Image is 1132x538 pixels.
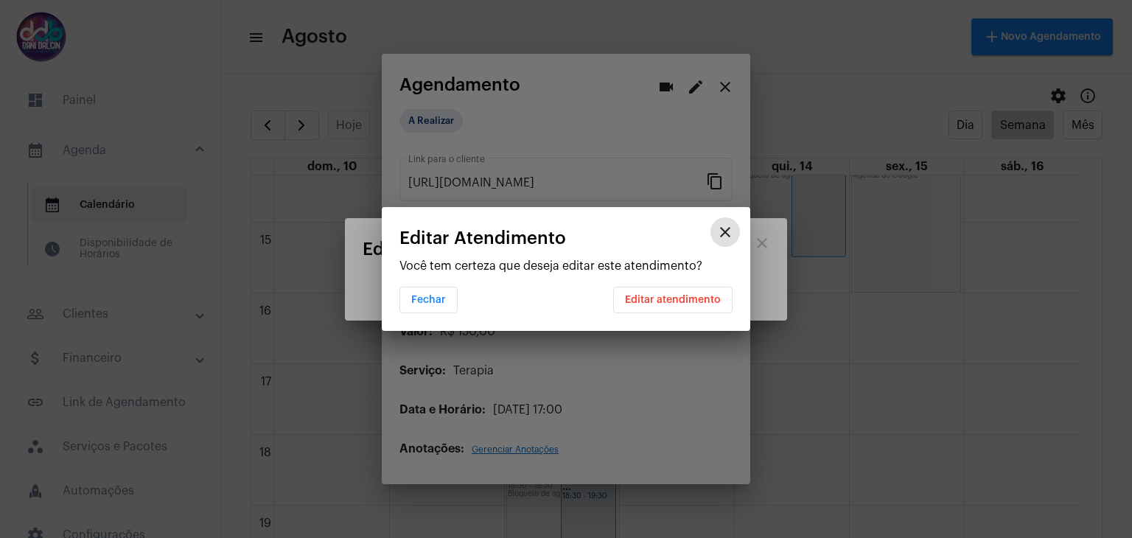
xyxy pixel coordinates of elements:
[411,295,446,305] span: Fechar
[625,295,721,305] span: Editar atendimento
[716,223,734,241] mat-icon: close
[399,228,566,248] span: Editar Atendimento
[399,287,458,313] button: Fechar
[613,287,733,313] button: Editar atendimento
[399,259,733,273] p: Você tem certeza que deseja editar este atendimento?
